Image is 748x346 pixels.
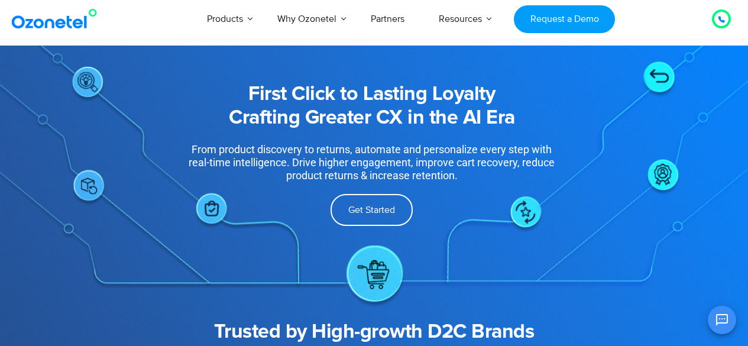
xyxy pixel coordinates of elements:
[348,205,395,215] span: Get Started
[331,194,413,226] a: Get Started
[708,306,736,334] button: Open chat
[189,143,556,182] div: From product discovery to returns, automate and personalize every step with real-time intelligenc...
[64,321,685,344] h2: Trusted by High-growth D2C Brands
[159,83,585,130] h2: First Click to Lasting Loyalty Crafting Greater CX in the AI Era
[514,5,615,33] a: Request a Demo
